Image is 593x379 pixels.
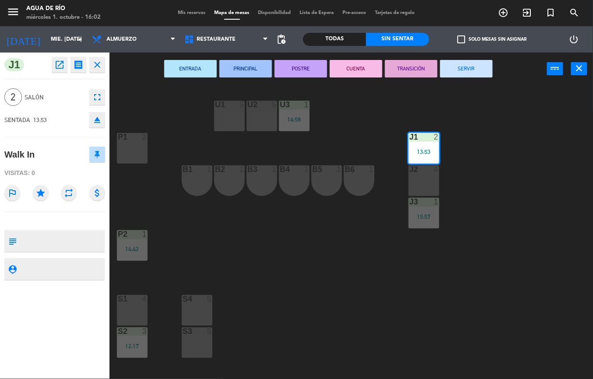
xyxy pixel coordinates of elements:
[164,60,217,77] button: ENTRADA
[207,327,212,335] div: 5
[434,133,439,141] div: 2
[240,165,245,173] div: 1
[546,7,556,18] i: turned_in_not
[547,62,563,75] button: power_input
[434,165,439,173] div: 4
[174,11,210,15] span: Mis reservas
[4,88,22,106] span: 2
[54,60,65,70] i: open_in_new
[92,92,102,102] i: fullscreen
[254,11,296,15] span: Disponibilidad
[210,11,254,15] span: Mapa de mesas
[89,57,105,73] button: close
[409,214,439,220] div: 15:57
[337,165,342,173] div: 1
[106,36,137,42] span: Almuerzo
[4,116,30,123] span: SENTADA
[219,60,272,77] button: PRINCIPAL
[89,89,105,105] button: fullscreen
[275,60,327,77] button: POSTRE
[75,34,85,45] i: arrow_drop_down
[569,34,579,45] i: power_settings_new
[142,327,148,335] div: 3
[304,165,310,173] div: 1
[7,236,17,246] i: subject
[207,165,212,173] div: 1
[142,133,148,141] div: 2
[440,60,493,77] button: SERVIR
[142,295,148,303] div: 4
[571,62,587,75] button: close
[33,185,49,201] i: star
[52,57,67,73] button: open_in_new
[89,185,105,201] i: attach_money
[330,60,382,77] button: CUENTA
[272,101,277,109] div: 5
[117,343,148,349] div: 12:17
[7,264,17,274] i: person_pin
[409,149,439,155] div: 13:53
[574,63,585,74] i: close
[7,5,20,18] i: menu
[371,11,420,15] span: Tarjetas de regalo
[369,165,374,173] div: 1
[215,101,215,109] div: U1
[26,13,101,22] div: miércoles 1. octubre - 16:02
[215,165,215,173] div: B2
[25,92,85,102] span: Salón
[207,295,212,303] div: 5
[197,36,236,42] span: Restaurante
[339,11,371,15] span: Pre-acceso
[73,60,84,70] i: receipt
[92,115,102,125] i: eject
[89,112,105,128] button: eject
[61,185,77,201] i: repeat
[7,5,20,21] button: menu
[385,60,438,77] button: TRANSICIÓN
[117,246,148,252] div: 14:42
[272,165,277,173] div: 1
[312,165,313,173] div: B5
[366,33,429,46] div: Sin sentar
[142,230,148,238] div: 1
[498,7,509,18] i: add_circle_outline
[458,35,466,43] span: check_box_outline_blank
[26,4,101,13] div: Agua de río
[4,58,24,71] span: J1
[522,7,533,18] i: exit_to_app
[458,35,527,43] label: Solo mesas sin asignar
[434,198,439,206] div: 1
[240,101,245,109] div: 5
[71,57,86,73] button: receipt
[303,33,366,46] div: Todas
[279,116,310,123] div: 14:58
[33,116,47,123] span: 13:53
[4,185,20,201] i: outlined_flag
[569,7,580,18] i: search
[296,11,339,15] span: Lista de Espera
[304,101,310,109] div: 1
[4,147,35,162] div: Walk In
[92,60,102,70] i: close
[4,165,105,181] div: Visitas: 0
[276,34,286,45] span: pending_actions
[550,63,561,74] i: power_input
